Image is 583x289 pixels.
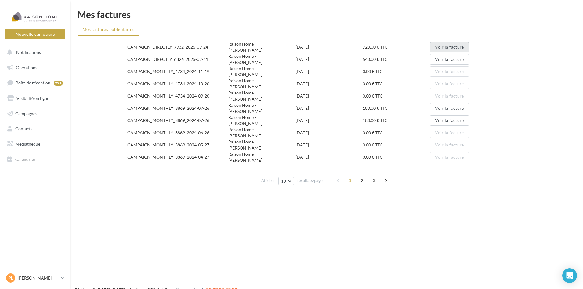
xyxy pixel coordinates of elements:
[430,91,469,101] button: Voir la facture
[127,56,228,62] div: CAMPAIGN_DIRECTLY_6326_2025-02-11
[127,142,228,148] div: CAMPAIGN_MONTHLY_3869_2024-05-27
[297,178,323,183] span: résultats/page
[357,176,367,185] span: 2
[295,69,363,75] div: [DATE]
[295,154,363,160] div: [DATE]
[430,54,469,65] button: Voir la facture
[228,90,295,102] div: Raison Home - [PERSON_NAME]
[430,115,469,126] button: Voir la facture
[295,44,363,50] div: [DATE]
[228,102,295,114] div: Raison Home - [PERSON_NAME]
[228,139,295,151] div: Raison Home - [PERSON_NAME]
[295,105,363,111] div: [DATE]
[15,111,37,116] span: Campagnes
[562,268,577,283] div: Open Intercom Messenger
[261,178,275,183] span: Afficher
[18,275,58,281] p: [PERSON_NAME]
[430,128,469,138] button: Voir la facture
[228,127,295,139] div: Raison Home - [PERSON_NAME]
[363,105,430,111] div: 180.00 € TTC
[295,130,363,136] div: [DATE]
[4,107,67,120] a: Campagnes
[295,81,363,87] div: [DATE]
[430,103,469,113] button: Voir la facture
[430,42,469,52] button: Voir la facture
[430,140,469,150] button: Voir la facture
[363,81,430,87] div: 0.00 € TTC
[278,177,294,185] button: 10
[4,61,67,74] a: Opérations
[4,122,67,135] a: Contacts
[228,41,295,53] div: Raison Home - [PERSON_NAME]
[363,93,430,99] div: 0.00 € TTC
[127,93,228,99] div: CAMPAIGN_MONTHLY_4734_2024-09-20
[228,151,295,163] div: Raison Home - [PERSON_NAME]
[15,141,40,146] span: Médiathèque
[4,92,67,105] a: Visibilité en ligne
[363,56,430,62] div: 540.00 € TTC
[127,69,228,75] div: CAMPAIGN_MONTHLY_4734_2024-11-19
[127,81,228,87] div: CAMPAIGN_MONTHLY_4734_2024-10-20
[345,176,355,185] span: 1
[295,93,363,99] div: [DATE]
[127,117,228,124] div: CAMPAIGN_MONTHLY_3869_2024-07-26
[15,126,32,131] span: Contacts
[295,56,363,62] div: [DATE]
[430,152,469,162] button: Voir la facture
[363,130,430,136] div: 0.00 € TTC
[430,79,469,89] button: Voir la facture
[228,114,295,127] div: Raison Home - [PERSON_NAME]
[127,105,228,111] div: CAMPAIGN_MONTHLY_3869_2024-07-26
[363,154,430,160] div: 0.00 € TTC
[16,96,49,101] span: Visibilité en ligne
[4,46,64,59] button: Notifications
[363,69,430,75] div: 0.00 € TTC
[16,50,41,55] span: Notifications
[228,65,295,78] div: Raison Home - [PERSON_NAME]
[15,157,36,162] span: Calendrier
[4,153,67,166] a: Calendrier
[8,275,13,281] span: PL
[127,130,228,136] div: CAMPAIGN_MONTHLY_3869_2024-06-26
[363,44,430,50] div: 720.00 € TTC
[281,179,286,183] span: 10
[228,78,295,90] div: Raison Home - [PERSON_NAME]
[4,76,67,89] a: Boîte de réception99+
[78,10,576,19] h1: Mes factures
[430,66,469,77] button: Voir la facture
[228,53,295,65] div: Raison Home - [PERSON_NAME]
[127,154,228,160] div: CAMPAIGN_MONTHLY_3869_2024-04-27
[16,80,50,85] span: Boîte de réception
[295,117,363,124] div: [DATE]
[16,65,37,70] span: Opérations
[5,272,65,284] a: PL [PERSON_NAME]
[363,117,430,124] div: 180.00 € TTC
[5,29,65,39] button: Nouvelle campagne
[369,176,379,185] span: 3
[363,142,430,148] div: 0.00 € TTC
[4,138,67,150] a: Médiathèque
[54,81,63,86] div: 99+
[127,44,228,50] div: CAMPAIGN_DIRECTLY_7932_2025-09-24
[295,142,363,148] div: [DATE]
